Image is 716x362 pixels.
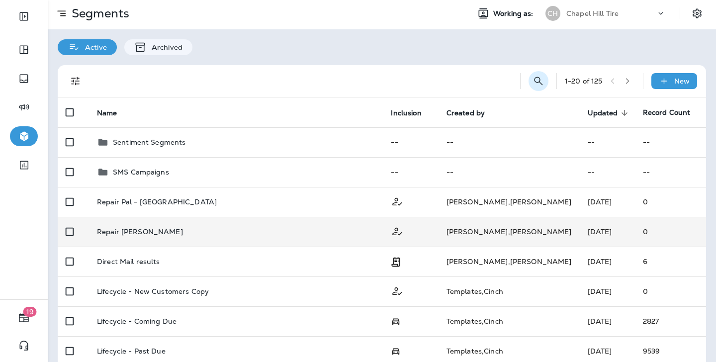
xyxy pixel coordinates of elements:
[439,157,580,187] td: --
[391,226,404,235] span: Customer Only
[97,347,166,355] p: Lifecycle - Past Due
[439,127,580,157] td: --
[447,108,498,117] span: Created by
[391,316,401,325] span: Possession
[580,247,635,276] td: [DATE]
[439,306,580,336] td: Templates , Cinch
[580,127,635,157] td: --
[635,127,706,157] td: --
[383,127,438,157] td: --
[97,258,160,266] p: Direct Mail results
[391,109,421,117] span: Inclusion
[97,228,183,236] p: Repair [PERSON_NAME]
[529,71,548,91] button: Search Segments
[635,157,706,187] td: --
[113,168,169,176] p: SMS Campaigns
[439,247,580,276] td: [PERSON_NAME] , [PERSON_NAME]
[23,307,37,317] span: 19
[566,9,619,17] p: Chapel Hill Tire
[635,306,706,336] td: 2827
[391,108,434,117] span: Inclusion
[147,43,182,51] p: Archived
[80,43,107,51] p: Active
[580,306,635,336] td: [DATE]
[580,276,635,306] td: [DATE]
[635,217,706,247] td: 0
[97,317,177,325] p: Lifecycle - Coming Due
[10,308,38,328] button: 19
[580,187,635,217] td: [DATE]
[493,9,536,18] span: Working as:
[97,108,130,117] span: Name
[68,6,129,21] p: Segments
[588,109,618,117] span: Updated
[439,217,580,247] td: [PERSON_NAME] , [PERSON_NAME]
[391,257,401,266] span: Transaction
[635,276,706,306] td: 0
[580,217,635,247] td: [DATE]
[439,187,580,217] td: [PERSON_NAME] , [PERSON_NAME]
[588,108,631,117] span: Updated
[635,187,706,217] td: 0
[674,77,690,85] p: New
[391,286,404,295] span: Customer Only
[545,6,560,21] div: CH
[447,109,485,117] span: Created by
[383,157,438,187] td: --
[580,157,635,187] td: --
[113,138,186,146] p: Sentiment Segments
[688,4,706,22] button: Settings
[391,346,401,355] span: Possession
[97,109,117,117] span: Name
[635,247,706,276] td: 6
[439,276,580,306] td: Templates , Cinch
[10,6,38,26] button: Expand Sidebar
[66,71,86,91] button: Filters
[97,287,209,295] p: Lifecycle - New Customers Copy
[565,77,603,85] div: 1 - 20 of 125
[391,196,404,205] span: Customer Only
[97,198,217,206] p: Repair Pal - [GEOGRAPHIC_DATA]
[643,108,691,117] span: Record Count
